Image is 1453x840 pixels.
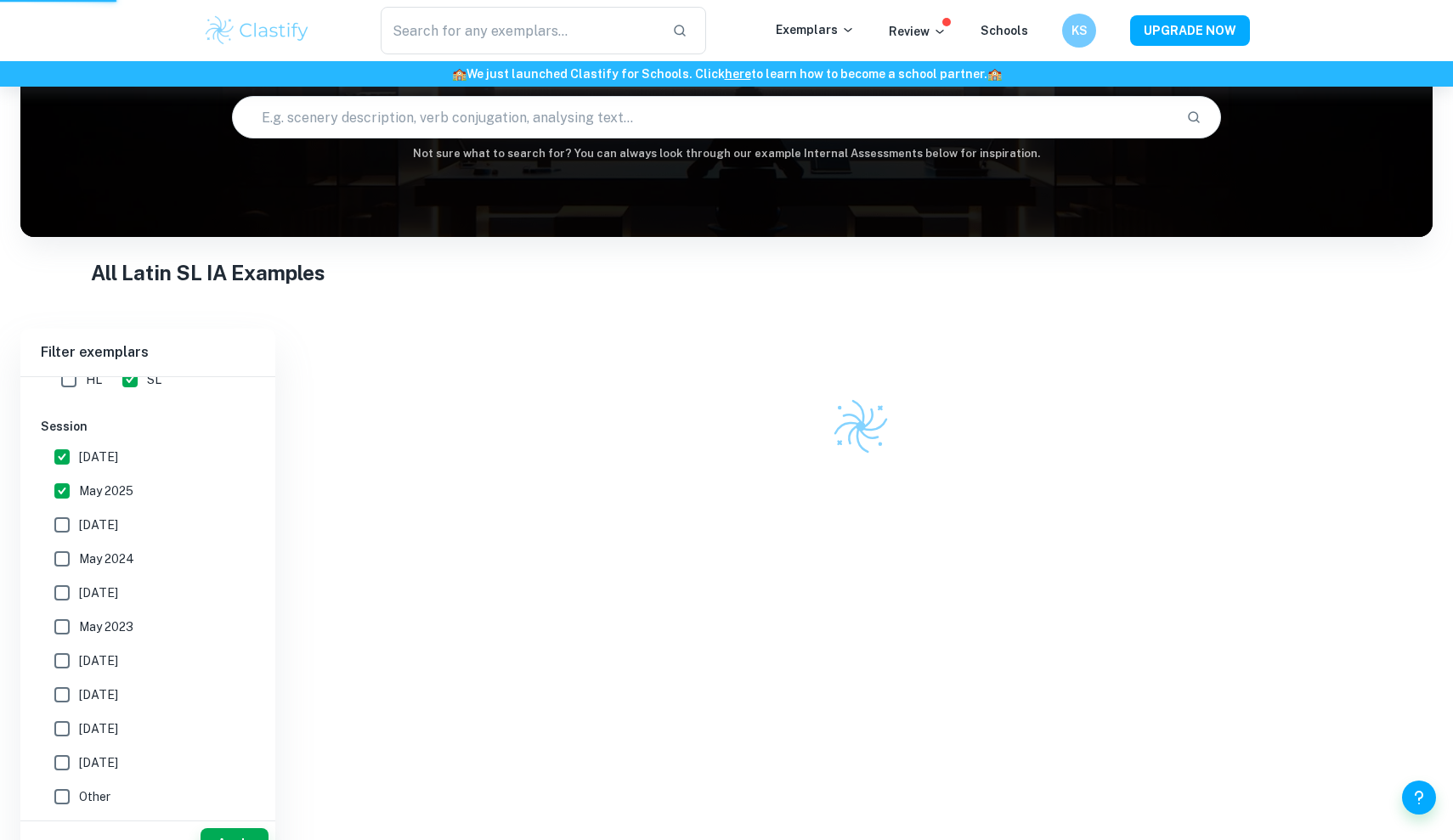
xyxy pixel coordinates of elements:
[79,516,118,534] span: [DATE]
[987,67,1002,81] span: 🏫
[86,370,102,389] span: HL
[79,787,110,806] span: Other
[831,397,890,456] img: Clastify logo
[147,370,161,389] span: SL
[203,14,311,48] img: Clastify logo
[91,257,1362,288] h1: All Latin SL IA Examples
[20,329,275,376] h6: Filter exemplars
[20,145,1433,162] h6: Not sure what to search for? You can always look through our example Internal Assessments below f...
[1062,14,1096,48] button: KS
[981,24,1028,37] a: Schools
[889,22,947,41] p: Review
[79,651,118,670] span: [DATE]
[79,482,133,500] span: May 2025
[79,448,118,466] span: [DATE]
[381,7,659,54] input: Search for any exemplars...
[1402,781,1436,815] button: Help and Feedback
[233,93,1172,141] input: E.g. scenery description, verb conjugation, analysing text...
[725,67,751,81] a: here
[452,67,466,81] span: 🏫
[79,719,118,738] span: [DATE]
[41,417,255,436] h6: Session
[79,550,134,568] span: May 2024
[79,583,118,602] span: [DATE]
[79,685,118,704] span: [DATE]
[3,65,1450,83] h6: We just launched Clastify for Schools. Click to learn how to become a school partner.
[1179,103,1208,132] button: Search
[776,20,855,39] p: Exemplars
[1130,15,1250,46] button: UPGRADE NOW
[79,617,133,636] span: May 2023
[79,753,118,772] span: [DATE]
[1070,21,1089,40] h6: KS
